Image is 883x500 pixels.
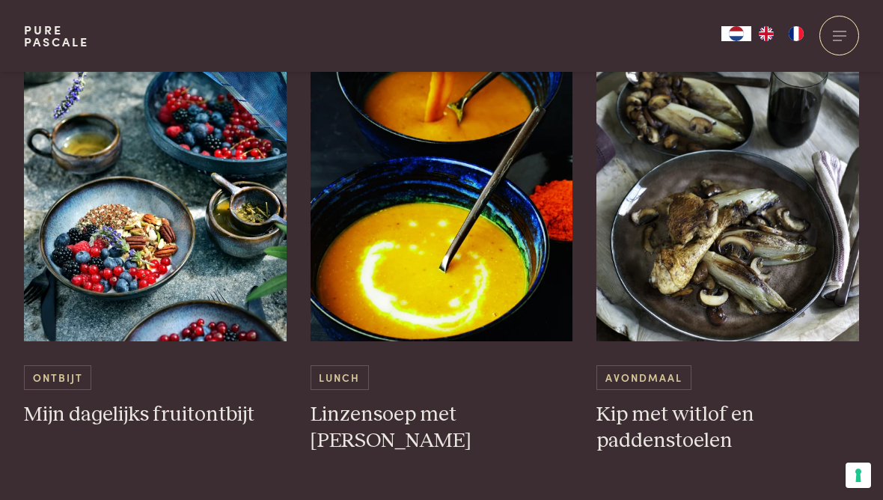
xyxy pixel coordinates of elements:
[781,26,811,41] a: FR
[596,402,859,454] h3: Kip met witlof en paddenstoelen
[596,365,691,390] span: Avondmaal
[596,42,859,341] img: Kip met witlof en paddenstoelen
[24,42,287,428] a: Mijn dagelijks fruitontbijt Ontbijt Mijn dagelijks fruitontbijt
[721,26,751,41] div: Language
[24,42,287,341] img: Mijn dagelijks fruitontbijt
[311,42,573,341] img: Linzensoep met kurkuma
[24,365,91,390] span: Ontbijt
[751,26,781,41] a: EN
[721,26,811,41] aside: Language selected: Nederlands
[311,365,369,390] span: Lunch
[846,463,871,488] button: Uw voorkeuren voor toestemming voor trackingtechnologieën
[24,402,287,428] h3: Mijn dagelijks fruitontbijt
[721,26,751,41] a: NL
[311,402,573,454] h3: Linzensoep met [PERSON_NAME]
[311,42,573,454] a: Linzensoep met kurkuma Lunch Linzensoep met [PERSON_NAME]
[24,24,89,48] a: PurePascale
[751,26,811,41] ul: Language list
[596,42,859,454] a: Kip met witlof en paddenstoelen Avondmaal Kip met witlof en paddenstoelen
